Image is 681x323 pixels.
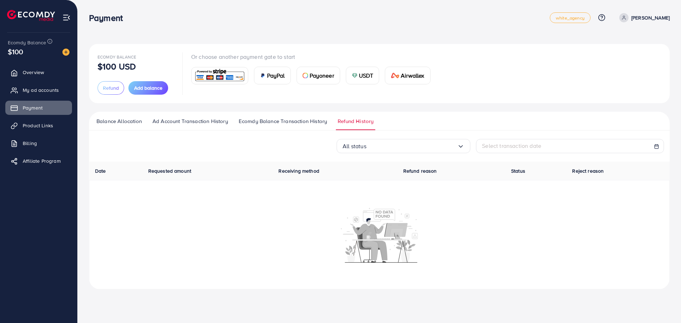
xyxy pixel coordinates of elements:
a: Overview [5,65,72,79]
a: white_agency [550,12,591,23]
span: Receiving method [278,167,319,174]
span: Payoneer [310,71,334,80]
h3: Payment [89,13,128,23]
img: card [352,73,358,78]
input: Search for option [366,141,458,152]
span: Refund History [338,117,373,125]
img: card [260,73,266,78]
img: menu [62,13,71,22]
img: card [194,68,246,83]
img: card [303,73,308,78]
span: Refund [103,84,119,91]
a: Product Links [5,118,72,133]
span: Overview [23,69,44,76]
span: Refund reason [403,167,437,174]
span: USDT [359,71,373,80]
a: My ad accounts [5,83,72,97]
span: PayPal [267,71,285,80]
p: [PERSON_NAME] [631,13,670,22]
span: Add balance [134,84,162,91]
a: Billing [5,136,72,150]
span: Ad Account Transaction History [153,117,228,125]
span: Payment [23,104,43,111]
span: Ecomdy Balance Transaction History [239,117,327,125]
img: No account [341,207,418,263]
a: cardAirwallex [385,67,430,84]
iframe: Chat [651,291,676,318]
span: All status [343,141,366,152]
span: Requested amount [148,167,192,174]
span: $100 [8,46,23,57]
span: Select transaction date [482,142,541,150]
span: Affiliate Program [23,157,61,165]
span: white_agency [556,16,585,20]
span: Product Links [23,122,53,129]
img: logo [7,10,55,21]
button: Refund [98,81,124,95]
span: Ecomdy Balance [98,54,136,60]
span: Billing [23,140,37,147]
div: Search for option [337,139,470,153]
span: Status [511,167,525,174]
a: cardUSDT [346,67,380,84]
p: $100 USD [98,62,136,71]
a: card [191,67,248,84]
span: Date [95,167,106,174]
button: Add balance [128,81,168,95]
span: Balance Allocation [96,117,142,125]
img: image [62,49,70,56]
span: Ecomdy Balance [8,39,46,46]
span: Reject reason [572,167,604,174]
span: Airwallex [401,71,424,80]
a: Payment [5,101,72,115]
a: cardPayoneer [297,67,340,84]
a: Affiliate Program [5,154,72,168]
span: My ad accounts [23,87,59,94]
a: cardPayPal [254,67,291,84]
p: Or choose another payment gate to start [191,52,436,61]
a: [PERSON_NAME] [616,13,670,22]
img: card [391,73,399,78]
